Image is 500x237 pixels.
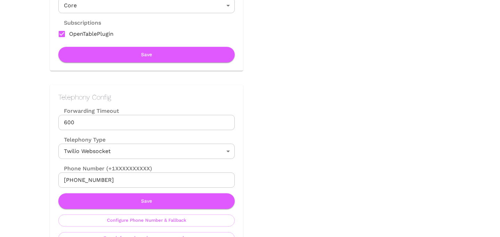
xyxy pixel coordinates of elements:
div: Twilio Websocket [58,144,235,159]
button: Save [58,47,235,62]
label: Subscriptions [58,19,101,27]
label: Phone Number (+1XXXXXXXXXX) [58,164,235,172]
label: Forwarding Timeout [58,107,235,115]
button: Configure Phone Number & Fallback [58,214,235,227]
button: Save [58,193,235,209]
h2: Telephony Config [58,93,235,101]
label: Telephony Type [58,136,106,144]
span: OpenTablePlugin [69,30,114,38]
